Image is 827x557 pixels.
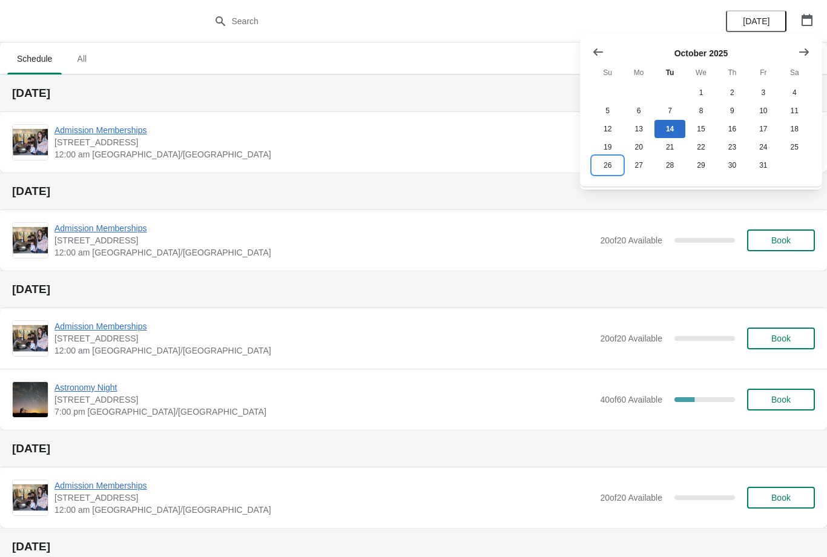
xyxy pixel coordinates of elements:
button: Tuesday October 28 2025 [654,156,685,174]
span: 20 of 20 Available [600,493,662,503]
button: Book [747,487,815,509]
span: Book [771,493,791,503]
span: Schedule [7,48,62,70]
img: Astronomy Night | 1 Snow Goose Bay, Stonewall, MB R0C 2Z0 | 7:00 pm America/Winnipeg [13,382,48,417]
button: Saturday October 4 2025 [779,84,810,102]
span: 12:00 am [GEOGRAPHIC_DATA]/[GEOGRAPHIC_DATA] [54,148,594,160]
h2: [DATE] [12,283,815,295]
span: 40 of 60 Available [600,395,662,404]
span: 20 of 20 Available [600,236,662,245]
button: Friday October 17 2025 [748,120,779,138]
h2: [DATE] [12,185,815,197]
span: Admission Memberships [54,124,594,136]
button: Monday October 13 2025 [623,120,654,138]
h2: [DATE] [12,443,815,455]
span: 12:00 am [GEOGRAPHIC_DATA]/[GEOGRAPHIC_DATA] [54,246,594,259]
img: Admission Memberships | 1 Snow Goose Bay, Stonewall, MB R0C 2Z0 | 12:00 am America/Winnipeg [13,321,48,356]
th: Saturday [779,62,810,84]
button: Saturday October 11 2025 [779,102,810,120]
button: Thursday October 23 2025 [717,138,748,156]
button: Monday October 6 2025 [623,102,654,120]
button: Today Tuesday October 14 2025 [654,120,685,138]
span: Astronomy Night [54,381,594,394]
button: [DATE] [726,10,786,32]
img: Admission Memberships | 1 Snow Goose Bay, Stonewall, MB R0C 2Z0 | 12:00 am America/Winnipeg [13,480,48,515]
span: [STREET_ADDRESS] [54,492,594,504]
span: Book [771,236,791,245]
th: Sunday [592,62,623,84]
button: Saturday October 18 2025 [779,120,810,138]
span: [STREET_ADDRESS] [54,234,594,246]
span: 12:00 am [GEOGRAPHIC_DATA]/[GEOGRAPHIC_DATA] [54,344,594,357]
button: Monday October 20 2025 [623,138,654,156]
th: Friday [748,62,779,84]
button: Sunday October 12 2025 [592,120,623,138]
button: Sunday October 26 2025 [592,156,623,174]
span: [STREET_ADDRESS] [54,136,594,148]
button: Thursday October 30 2025 [717,156,748,174]
button: Thursday October 16 2025 [717,120,748,138]
button: Wednesday October 15 2025 [685,120,716,138]
span: 20 of 20 Available [600,334,662,343]
span: Admission Memberships [54,222,594,234]
button: Sunday October 19 2025 [592,138,623,156]
button: Friday October 3 2025 [748,84,779,102]
button: Wednesday October 22 2025 [685,138,716,156]
button: Friday October 10 2025 [748,102,779,120]
button: Wednesday October 29 2025 [685,156,716,174]
span: 7:00 pm [GEOGRAPHIC_DATA]/[GEOGRAPHIC_DATA] [54,406,594,418]
span: Book [771,395,791,404]
button: Tuesday October 21 2025 [654,138,685,156]
th: Monday [623,62,654,84]
input: Search [231,10,621,32]
span: [STREET_ADDRESS] [54,394,594,406]
button: Book [747,229,815,251]
button: Thursday October 2 2025 [717,84,748,102]
h2: [DATE] [12,87,815,99]
button: Friday October 31 2025 [748,156,779,174]
button: Book [747,328,815,349]
button: Show next month, November 2025 [793,41,815,63]
h2: [DATE] [12,541,815,553]
button: Thursday October 9 2025 [717,102,748,120]
span: [DATE] [743,16,769,26]
th: Tuesday [654,62,685,84]
span: Admission Memberships [54,480,594,492]
button: Monday October 27 2025 [623,156,654,174]
button: Sunday October 5 2025 [592,102,623,120]
button: Saturday October 25 2025 [779,138,810,156]
span: Book [771,334,791,343]
th: Thursday [717,62,748,84]
img: Admission Memberships | 1 Snow Goose Bay, Stonewall, MB R0C 2Z0 | 12:00 am America/Winnipeg [13,125,48,160]
button: Book [747,389,815,410]
span: [STREET_ADDRESS] [54,332,594,344]
img: Admission Memberships | 1 Snow Goose Bay, Stonewall, MB R0C 2Z0 | 12:00 am America/Winnipeg [13,223,48,258]
button: Friday October 24 2025 [748,138,779,156]
th: Wednesday [685,62,716,84]
button: Wednesday October 1 2025 [685,84,716,102]
span: Admission Memberships [54,320,594,332]
span: All [67,48,97,70]
button: Wednesday October 8 2025 [685,102,716,120]
button: Show previous month, September 2025 [587,41,609,63]
button: Tuesday October 7 2025 [654,102,685,120]
span: 12:00 am [GEOGRAPHIC_DATA]/[GEOGRAPHIC_DATA] [54,504,594,516]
